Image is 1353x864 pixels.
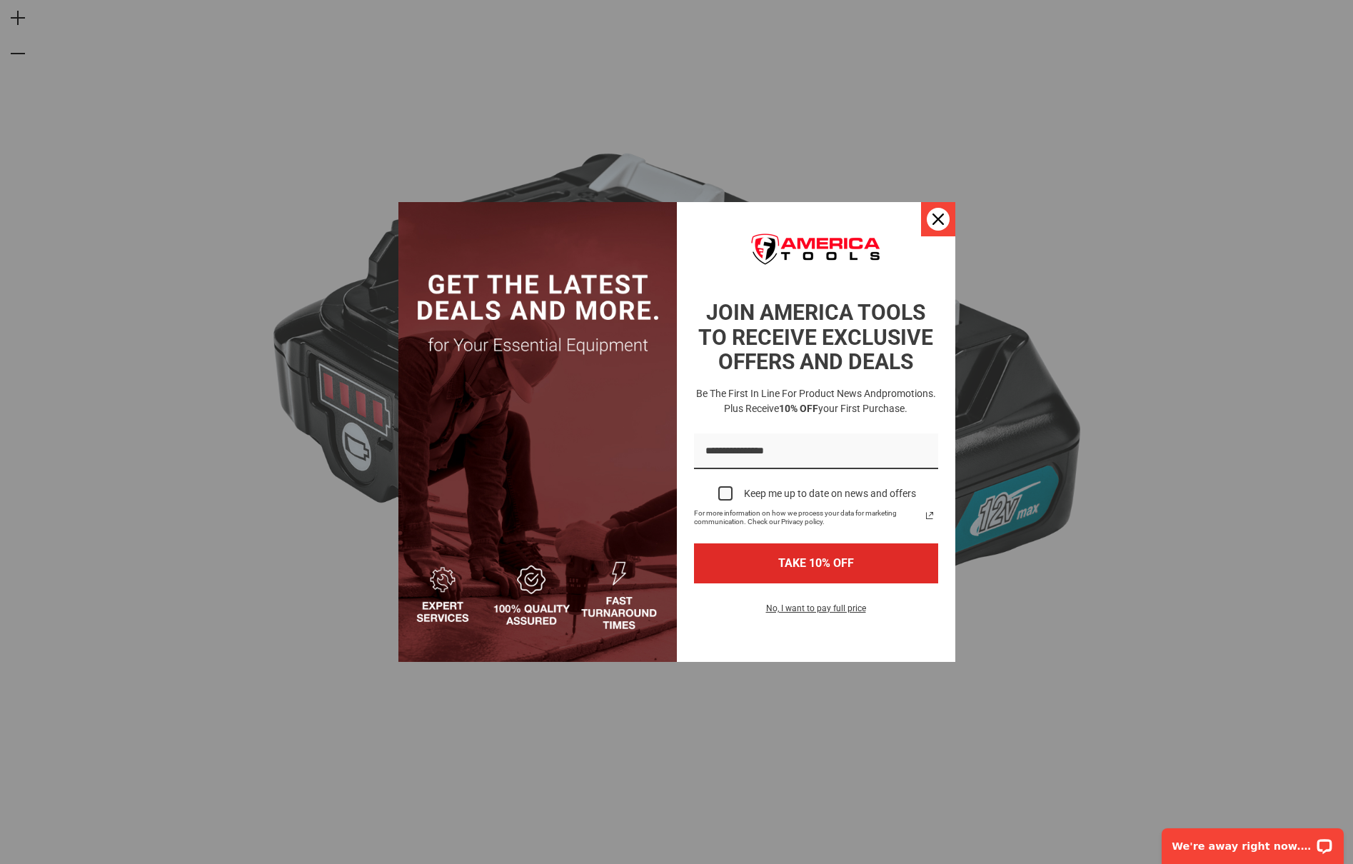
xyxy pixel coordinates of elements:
svg: link icon [921,507,938,524]
button: TAKE 10% OFF [694,543,938,583]
span: promotions. Plus receive your first purchase. [724,388,936,414]
iframe: LiveChat chat widget [1152,819,1353,864]
button: Close [921,202,955,236]
strong: 10% OFF [779,403,818,414]
span: For more information on how we process your data for marketing communication. Check our Privacy p... [694,509,921,526]
div: Keep me up to date on news and offers [744,488,916,500]
a: Read our Privacy Policy [921,507,938,524]
button: No, I want to pay full price [755,601,877,625]
input: Email field [694,433,938,470]
h3: Be the first in line for product news and [691,386,941,416]
svg: close icon [932,214,944,225]
strong: JOIN AMERICA TOOLS TO RECEIVE EXCLUSIVE OFFERS AND DEALS [698,300,933,374]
